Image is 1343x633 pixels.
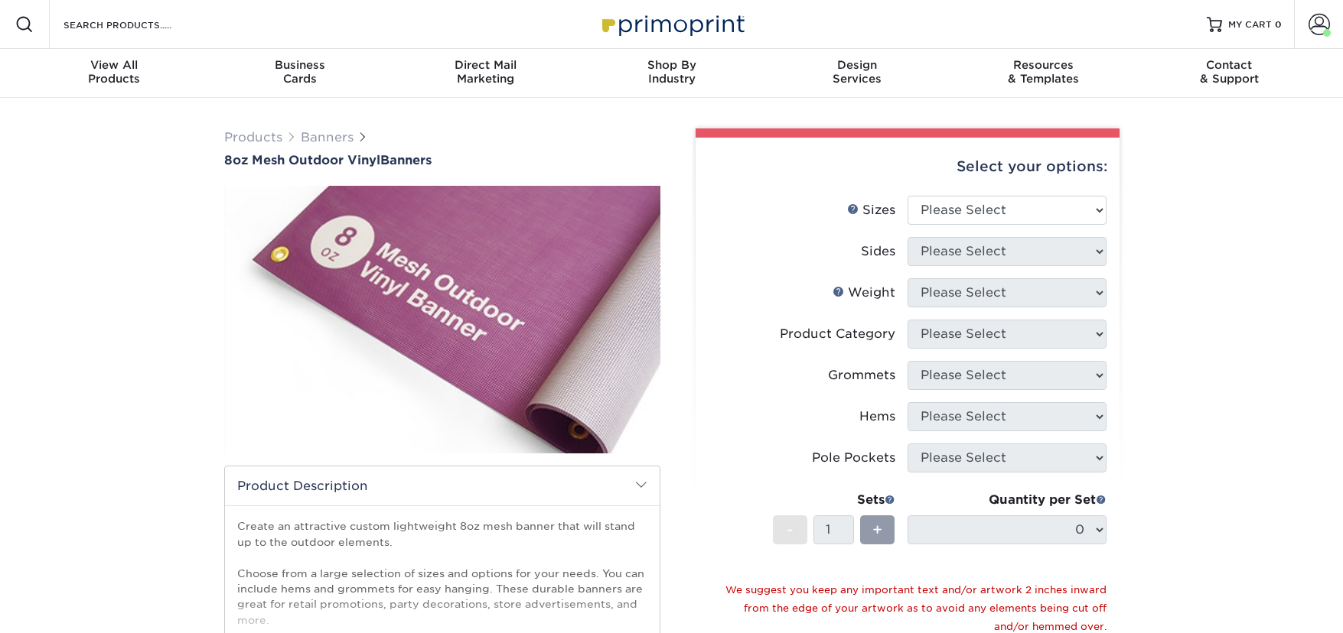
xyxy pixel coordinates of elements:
[708,138,1107,196] div: Select your options:
[861,242,895,261] div: Sides
[224,153,660,167] a: 8oz Mesh Outdoor VinylBanners
[224,130,282,144] a: Products
[595,8,748,41] img: Primoprint
[1228,18,1272,31] span: MY CART
[393,49,579,98] a: Direct MailMarketing
[1275,19,1282,30] span: 0
[224,153,660,167] h1: Banners
[833,284,895,302] div: Weight
[908,491,1107,509] div: Quantity per Set
[224,153,380,167] span: 8oz Mesh Outdoor Vinyl
[579,49,764,98] a: Shop ByIndustry
[579,58,764,86] div: Industry
[764,49,950,98] a: DesignServices
[725,584,1107,632] small: We suggest you keep any important text and/or artwork 2 inches inward from the edge of your artwo...
[847,201,895,219] div: Sizes
[301,130,354,144] a: Banners
[764,58,950,72] span: Design
[780,325,895,343] div: Product Category
[787,518,794,541] span: -
[950,58,1136,72] span: Resources
[207,49,393,98] a: BusinessCards
[207,58,393,72] span: Business
[21,58,207,72] span: View All
[764,58,950,86] div: Services
[207,58,393,86] div: Cards
[828,366,895,385] div: Grommets
[950,49,1136,98] a: Resources& Templates
[579,58,764,72] span: Shop By
[859,407,895,426] div: Hems
[1136,49,1322,98] a: Contact& Support
[1136,58,1322,72] span: Contact
[812,449,895,467] div: Pole Pockets
[21,58,207,86] div: Products
[224,169,660,470] img: 8oz Mesh Outdoor Vinyl 01
[62,15,211,34] input: SEARCH PRODUCTS.....
[393,58,579,72] span: Direct Mail
[1136,58,1322,86] div: & Support
[225,466,660,505] h2: Product Description
[393,58,579,86] div: Marketing
[21,49,207,98] a: View AllProducts
[950,58,1136,86] div: & Templates
[773,491,895,509] div: Sets
[872,518,882,541] span: +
